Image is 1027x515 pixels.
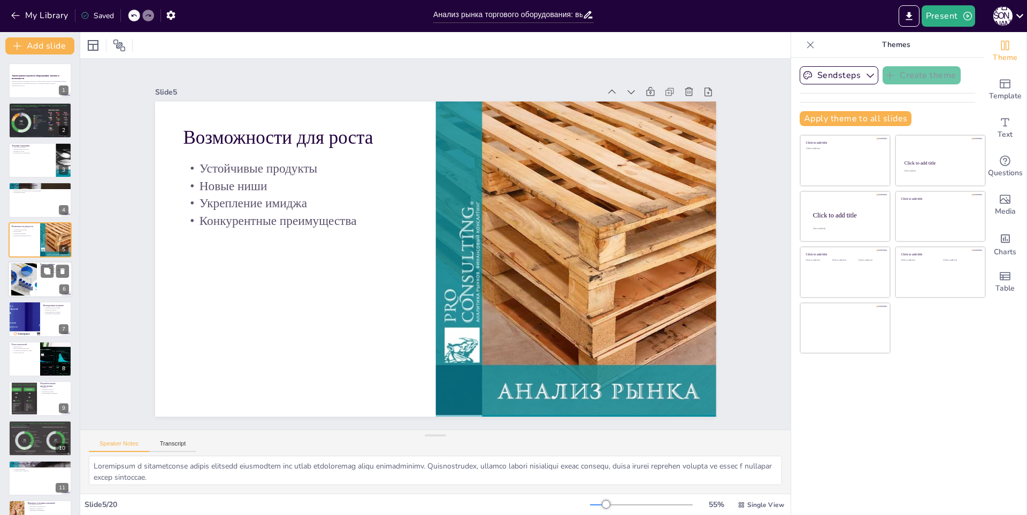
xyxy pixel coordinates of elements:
[27,504,68,506] p: Успешные стратегии
[9,381,72,416] div: 9
[40,382,68,388] p: Потребительские предпочтения
[12,148,53,150] p: Цифровизация процессов
[8,7,73,24] button: My Library
[9,301,72,337] div: 7
[12,462,68,465] p: Экологические инициативы
[59,245,68,254] div: 5
[800,111,911,126] button: Apply theme to all slides
[8,261,72,298] div: 6
[12,235,37,237] p: Конкурентные преимущества
[998,129,1013,141] span: Text
[12,422,68,425] p: Глобальные тренды
[186,186,411,227] p: Конкурентные преимущества
[40,263,69,266] p: Рынок в цифрах
[12,186,68,188] p: Высокие затраты на сырье
[9,341,72,377] div: 8
[994,246,1016,258] span: Charts
[27,506,68,508] p: Инновации в производстве
[9,143,72,178] div: 3
[943,259,977,262] div: Click to add text
[85,500,590,510] div: Slide 5 / 20
[188,169,413,209] p: Укрепление имиджа
[984,263,1026,301] div: Add a table
[905,160,976,166] div: Click to add title
[56,443,68,453] div: 10
[12,229,37,231] p: Устойчивые продукты
[806,141,883,145] div: Click to add title
[43,307,68,309] p: Увеличение конкуренции
[984,32,1026,71] div: Change the overall theme
[43,311,68,314] p: Инновационные решения
[12,466,68,468] p: Экологически чистые материалы
[12,230,37,232] p: Новые ниши
[5,37,74,54] button: Add slide
[12,188,68,190] p: Адаптация к технологиям
[984,186,1026,224] div: Add images, graphics, shapes or video
[40,267,69,269] p: Прогнозируемый рост
[12,111,68,113] p: Основные факторы успеха
[12,424,68,426] p: Онлайн-торговля
[59,403,68,413] div: 9
[12,346,37,348] p: Внедрение IoT
[9,420,72,456] div: 10
[59,284,69,294] div: 6
[984,147,1026,186] div: Get real-time input from your audience
[89,456,782,485] textarea: Loremipsum d sitametconse adipis elitsedd eiusmodtem inc utlab etdoloremag aliqu enimadminimv. Qu...
[12,468,68,470] p: Улучшение имиджа
[993,52,1017,64] span: Theme
[12,146,53,149] p: Рост автоматизации
[901,197,978,200] div: Click to add title
[12,105,68,108] p: Введение в рынок торгового оборудования
[40,393,68,395] p: Конкуренция за внимание
[800,66,878,84] button: Sendsteps
[40,265,69,267] p: Объем рынка
[12,464,68,466] p: Устойчивое развитие
[819,32,973,58] p: Themes
[12,192,68,194] p: Мониторинг рынка
[12,348,37,350] p: Искусственный интеллект
[12,150,53,152] p: Влияние на спрос
[12,232,37,235] p: Укрепление имиджа
[12,190,68,192] p: Изменения в потребительских предпочтениях
[984,224,1026,263] div: Add charts and graphs
[40,387,68,389] p: Удобство
[56,483,68,493] div: 11
[12,426,68,428] p: Мобильные технологии
[172,58,616,115] div: Slide 5
[899,5,919,27] button: Export to PowerPoint
[901,259,935,262] div: Click to add text
[89,440,149,452] button: Speaker Notes
[59,205,68,215] div: 4
[859,259,883,262] div: Click to add text
[989,90,1022,102] span: Template
[12,352,37,354] p: Новые горизонты
[149,440,197,452] button: Transcript
[12,81,68,84] p: Данный доклад рассматривает текущее состояние рынка торгового оборудования, выявляет основные выз...
[59,324,68,334] div: 7
[993,5,1013,27] button: К [PERSON_NAME]
[27,502,68,505] p: Примеры успешных компаний
[12,428,68,431] p: Влияние на бизнес
[9,63,72,98] div: 1
[43,313,68,315] p: Адаптация к изменениям
[995,206,1016,217] span: Media
[12,84,68,87] p: Generated with [URL]
[433,7,583,22] input: Insert title
[12,74,59,80] strong: Анализ рынка торгового оборудования: вызовы и возможности
[832,259,856,262] div: Click to add text
[9,461,72,496] div: 11
[813,211,882,219] div: Click to add title
[806,259,830,262] div: Click to add text
[85,37,102,54] div: Layout
[12,152,53,154] p: Необходимость инноваций
[40,389,68,391] p: Функциональность
[988,167,1023,179] span: Questions
[12,113,68,115] p: Важность адаптации
[9,222,72,257] div: 5
[27,510,68,512] p: Адаптация к изменениям
[191,134,417,175] p: Устойчивые продукты
[59,126,68,135] div: 2
[9,182,72,217] div: 4
[12,114,68,116] p: Роль технологий
[59,165,68,175] div: 3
